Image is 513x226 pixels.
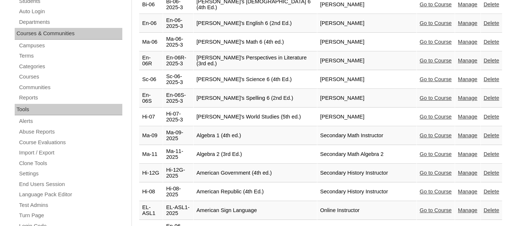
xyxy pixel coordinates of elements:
td: Ma-09 [139,127,163,145]
td: Secondary History Instructor [317,164,416,182]
td: American Government (4th ed.) [194,164,317,182]
a: Go to Course [420,20,452,26]
a: Delete [484,20,499,26]
a: Manage [458,95,477,101]
td: Hi-07 [139,108,163,126]
a: Manage [458,170,477,176]
td: EL-ASL1-2025 [163,201,193,220]
td: Hi-08 [139,183,163,201]
td: [PERSON_NAME] [317,70,416,89]
td: American Sign Language [194,201,317,220]
a: Manage [458,76,477,82]
a: Settings [18,169,122,178]
td: Ma-06 [139,33,163,51]
td: Algebra 2 (3rd Ed.) [194,145,317,164]
a: Delete [484,1,499,7]
a: Go to Course [420,189,452,194]
td: [PERSON_NAME]'s World Studies (5th ed.) [194,108,317,126]
a: Terms [18,51,122,61]
a: Go to Course [420,95,452,101]
td: [PERSON_NAME]'s Spelling 6 (2nd Ed.) [194,89,317,107]
a: Course Evaluations [18,138,122,147]
a: Go to Course [420,132,452,138]
a: Manage [458,207,477,213]
a: Go to Course [420,170,452,176]
a: Departments [18,18,122,27]
a: Go to Course [420,1,452,7]
a: Courses [18,72,122,81]
a: Manage [458,20,477,26]
div: Tools [15,104,122,116]
td: Ma-11-2025 [163,145,193,164]
td: Algebra 1 (4th ed.) [194,127,317,145]
a: Clone Tools [18,159,122,168]
a: Turn Page [18,211,122,220]
td: Online Instructor [317,201,416,220]
td: Sc-06-2025-3 [163,70,193,89]
td: Hi-07-2025-3 [163,108,193,126]
td: En-06S [139,89,163,107]
td: En-06R-2025-3 [163,52,193,70]
td: EL-ASL1 [139,201,163,220]
td: Sc-06 [139,70,163,89]
div: Courses & Communities [15,28,122,40]
td: Secondary History Instructor [317,183,416,201]
td: Ma-11 [139,145,163,164]
a: Import / Export [18,148,122,157]
td: American Republic (4th Ed.) [194,183,317,201]
td: Ma-06-2025-3 [163,33,193,51]
a: Delete [484,151,499,157]
a: Delete [484,132,499,138]
a: Delete [484,170,499,176]
td: Hi-12G-2025 [163,164,193,182]
a: Manage [458,151,477,157]
a: Delete [484,189,499,194]
a: Go to Course [420,58,452,63]
td: [PERSON_NAME]'s Science 6 (4th Ed.) [194,70,317,89]
td: En-06 [139,14,163,33]
a: Manage [458,114,477,120]
a: Test Admins [18,201,122,210]
a: Manage [458,189,477,194]
a: End Users Session [18,180,122,189]
td: Hi-08-2025 [163,183,193,201]
a: Auto Login [18,7,122,16]
a: Delete [484,114,499,120]
a: Categories [18,62,122,71]
td: [PERSON_NAME]'s English 6 (2nd Ed.) [194,14,317,33]
a: Go to Course [420,76,452,82]
a: Delete [484,95,499,101]
a: Go to Course [420,207,452,213]
a: Delete [484,58,499,63]
a: Manage [458,1,477,7]
td: Ma-09-2025 [163,127,193,145]
a: Go to Course [420,114,452,120]
a: Go to Course [420,39,452,45]
td: Hi-12G [139,164,163,182]
td: [PERSON_NAME]'s Math 6 (4th ed.) [194,33,317,51]
a: Go to Course [420,151,452,157]
a: Manage [458,58,477,63]
td: Secondary Math Algebra 2 [317,145,416,164]
a: Delete [484,207,499,213]
td: [PERSON_NAME] [317,108,416,126]
a: Alerts [18,117,122,126]
a: Abuse Reports [18,127,122,136]
a: Language Pack Editor [18,190,122,199]
td: En-06R [139,52,163,70]
td: En-06S-2025-3 [163,89,193,107]
a: Manage [458,39,477,45]
td: [PERSON_NAME] [317,33,416,51]
td: [PERSON_NAME] [317,14,416,33]
a: Campuses [18,41,122,50]
a: Reports [18,93,122,102]
a: Communities [18,83,122,92]
td: Secondary Math Instructor [317,127,416,145]
a: Manage [458,132,477,138]
td: [PERSON_NAME] [317,52,416,70]
a: Delete [484,39,499,45]
td: En-06-2025-3 [163,14,193,33]
td: [PERSON_NAME] [317,89,416,107]
td: [PERSON_NAME]'s Perspectives in Literature (3rd ed.) [194,52,317,70]
a: Delete [484,76,499,82]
